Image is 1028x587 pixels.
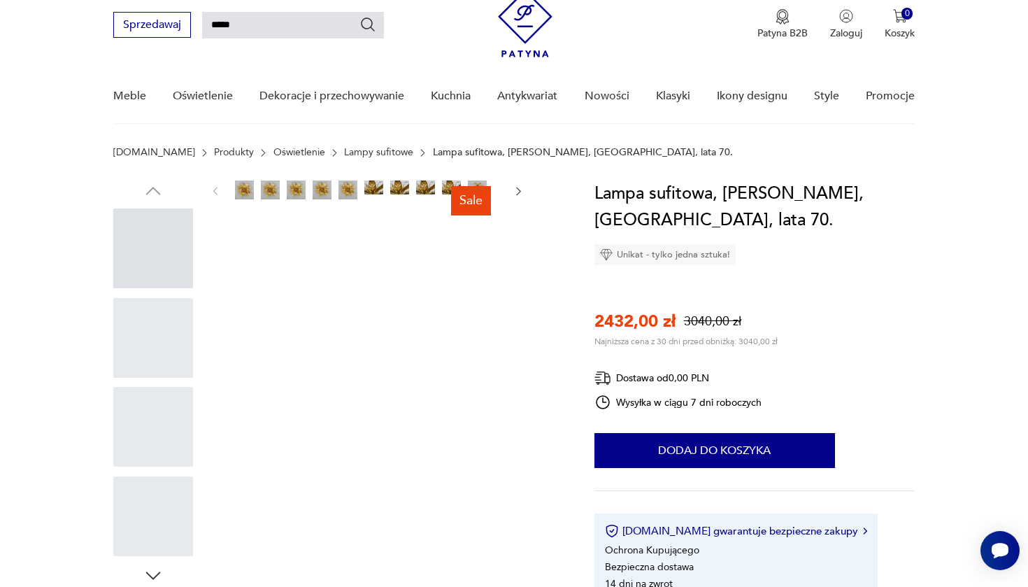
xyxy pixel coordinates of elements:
p: 2432,00 zł [594,310,676,333]
button: 0Koszyk [885,9,915,40]
button: Szukaj [359,16,376,33]
p: Patyna B2B [757,27,808,40]
a: Ikony designu [717,69,787,123]
a: Antykwariat [497,69,557,123]
a: Produkty [214,147,254,158]
a: Dekoracje i przechowywanie [259,69,404,123]
button: Zaloguj [830,9,862,40]
img: Ikona diamentu [600,248,613,261]
p: Najniższa cena z 30 dni przed obniżką: 3040,00 zł [594,336,778,347]
li: Ochrona Kupującego [605,544,699,557]
img: Zdjęcie produktu Lampa sufitowa, Hans Moller, Niemcy, lata 70. [442,181,461,195]
img: Ikona koszyka [893,9,907,23]
a: Lampy sufitowe [344,147,413,158]
img: Zdjęcie produktu Lampa sufitowa, Hans Moller, Niemcy, lata 70. [364,181,383,195]
a: Kuchnia [431,69,471,123]
button: Patyna B2B [757,9,808,40]
a: Ikona medaluPatyna B2B [757,9,808,40]
div: Unikat - tylko jedna sztuka! [594,244,736,265]
img: Ikonka użytkownika [839,9,853,23]
a: Style [814,69,839,123]
p: Koszyk [885,27,915,40]
button: [DOMAIN_NAME] gwarantuje bezpieczne zakupy [605,524,867,538]
div: Dostawa od 0,00 PLN [594,369,762,387]
a: Klasyki [656,69,690,123]
a: Promocje [866,69,915,123]
img: Zdjęcie produktu Lampa sufitowa, Hans Moller, Niemcy, lata 70. [390,181,409,195]
a: Oświetlenie [173,69,233,123]
img: Ikona dostawy [594,369,611,387]
div: 0 [901,8,913,20]
li: Bezpieczna dostawa [605,560,694,574]
button: Sprzedawaj [113,12,191,38]
h1: Lampa sufitowa, [PERSON_NAME], [GEOGRAPHIC_DATA], lata 70. [594,181,915,234]
img: Zdjęcie produktu Lampa sufitowa, Hans Moller, Niemcy, lata 70. [416,181,435,195]
div: Sale [451,186,491,215]
a: Sprzedawaj [113,21,191,31]
img: Zdjęcie produktu Lampa sufitowa, Hans Moller, Niemcy, lata 70. [287,181,306,199]
iframe: Smartsupp widget button [980,531,1020,570]
p: Lampa sufitowa, [PERSON_NAME], [GEOGRAPHIC_DATA], lata 70. [433,147,733,158]
a: [DOMAIN_NAME] [113,147,195,158]
a: Oświetlenie [273,147,325,158]
button: Dodaj do koszyka [594,433,835,468]
img: Zdjęcie produktu Lampa sufitowa, Hans Moller, Niemcy, lata 70. [338,181,357,199]
img: Zdjęcie produktu Lampa sufitowa, Hans Moller, Niemcy, lata 70. [468,181,487,199]
img: Zdjęcie produktu Lampa sufitowa, Hans Moller, Niemcy, lata 70. [261,181,280,199]
p: 3040,00 zł [684,313,741,330]
img: Zdjęcie produktu Lampa sufitowa, Hans Moller, Niemcy, lata 70. [313,181,331,199]
a: Meble [113,69,146,123]
a: Nowości [585,69,629,123]
img: Ikona certyfikatu [605,524,619,538]
p: Zaloguj [830,27,862,40]
img: Ikona strzałki w prawo [863,528,867,535]
img: Ikona medalu [776,9,790,24]
div: Wysyłka w ciągu 7 dni roboczych [594,394,762,411]
img: Zdjęcie produktu Lampa sufitowa, Hans Moller, Niemcy, lata 70. [235,181,254,199]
